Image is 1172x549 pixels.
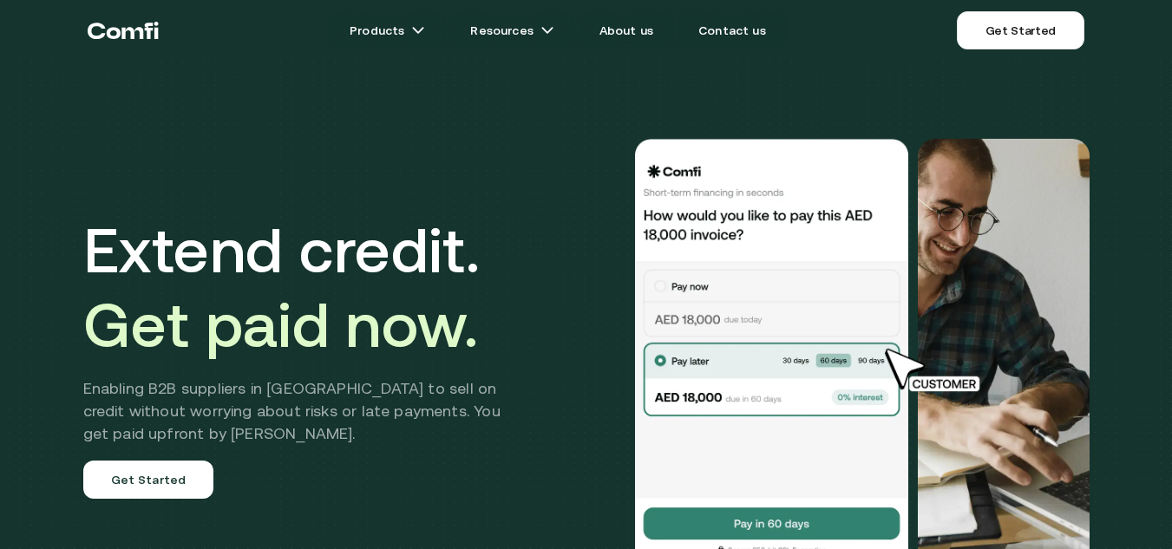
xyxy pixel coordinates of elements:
a: Contact us [678,13,787,48]
img: cursor [873,346,999,395]
h2: Enabling B2B suppliers in [GEOGRAPHIC_DATA] to sell on credit without worrying about risks or lat... [83,377,527,445]
a: Resourcesarrow icons [449,13,574,48]
a: Get Started [83,461,214,499]
img: arrow icons [411,23,425,37]
a: About us [579,13,674,48]
h1: Extend credit. [83,212,527,362]
img: arrow icons [540,23,554,37]
span: Get paid now. [83,289,479,360]
a: Get Started [957,11,1084,49]
a: Return to the top of the Comfi home page [88,4,159,56]
a: Productsarrow icons [329,13,446,48]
